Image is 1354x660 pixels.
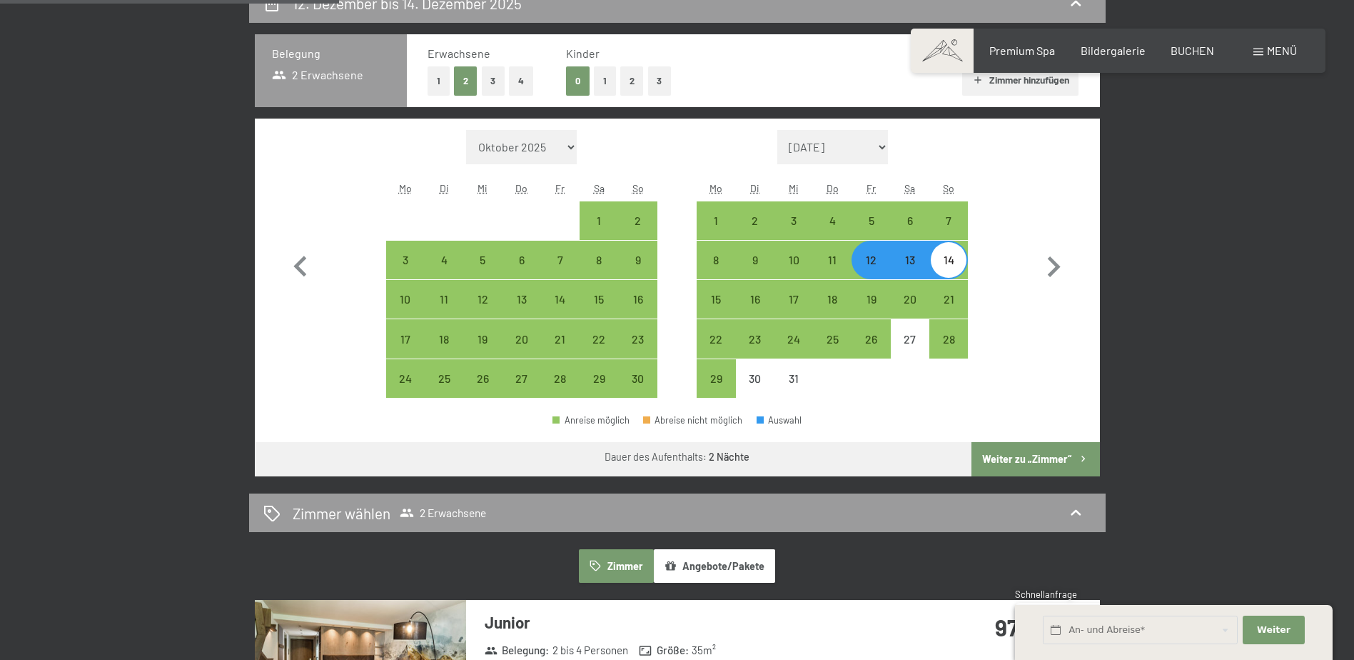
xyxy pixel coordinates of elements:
div: Sun Nov 02 2025 [618,201,657,240]
div: Tue Nov 11 2025 [425,280,463,319]
div: Anreise möglich [618,201,657,240]
abbr: Dienstag [440,182,449,194]
div: Anreise möglich [697,241,735,279]
div: 12 [853,254,889,290]
div: 13 [504,294,540,329]
div: Anreise möglich [386,280,425,319]
div: 21 [542,334,578,369]
button: 2 [620,66,644,96]
button: 1 [594,66,616,96]
div: Anreise möglich [697,319,735,358]
div: 6 [504,254,540,290]
div: 3 [388,254,423,290]
div: Anreise möglich [580,359,618,398]
div: Anreise möglich [386,241,425,279]
div: Sun Dec 07 2025 [929,201,968,240]
div: Anreise möglich [697,280,735,319]
span: Menü [1267,44,1297,57]
div: 13 [892,254,928,290]
div: 8 [581,254,617,290]
abbr: Donnerstag [515,182,527,194]
div: Mon Dec 29 2025 [697,359,735,398]
div: Sat Nov 15 2025 [580,280,618,319]
a: Premium Spa [989,44,1055,57]
div: 28 [931,334,966,369]
div: 24 [776,334,812,369]
div: Anreise möglich [502,280,541,319]
div: Anreise möglich [697,201,735,240]
span: Weiter [1257,624,1290,636]
div: 19 [853,294,889,329]
div: Mon Dec 01 2025 [697,201,735,240]
div: 1 [581,215,617,251]
div: 24 [388,373,423,409]
div: Sun Nov 23 2025 [618,319,657,358]
div: Anreise möglich [502,241,541,279]
abbr: Samstag [904,182,915,194]
span: Schnellanfrage [1015,589,1077,600]
div: Tue Dec 23 2025 [736,319,774,358]
div: Anreise möglich [552,416,630,425]
div: 11 [426,294,462,329]
div: Anreise möglich [774,319,813,358]
div: 9 [737,254,773,290]
div: Anreise möglich [929,241,968,279]
div: 11 [814,254,850,290]
div: Mon Nov 10 2025 [386,280,425,319]
abbr: Mittwoch [789,182,799,194]
div: 27 [504,373,540,409]
h3: Belegung [272,46,390,61]
div: Anreise möglich [813,280,852,319]
a: Bildergalerie [1081,44,1146,57]
div: Fri Nov 14 2025 [541,280,580,319]
div: Mon Dec 15 2025 [697,280,735,319]
div: Thu Nov 27 2025 [502,359,541,398]
div: Anreise nicht möglich [891,319,929,358]
div: Fri Nov 28 2025 [541,359,580,398]
div: Sun Nov 30 2025 [618,359,657,398]
div: 17 [776,294,812,329]
div: Anreise möglich [541,280,580,319]
button: Zimmer [579,549,653,582]
span: Kinder [566,46,600,60]
div: Anreise möglich [463,280,502,319]
div: Mon Dec 22 2025 [697,319,735,358]
div: Anreise möglich [386,319,425,358]
div: 29 [698,373,734,409]
div: Anreise möglich [463,359,502,398]
div: Anreise möglich [774,280,813,319]
div: Mon Nov 03 2025 [386,241,425,279]
div: Sat Nov 01 2025 [580,201,618,240]
div: 21 [931,294,966,329]
div: Fri Nov 21 2025 [541,319,580,358]
div: 30 [737,373,773,409]
div: Sun Dec 28 2025 [929,319,968,358]
div: Anreise möglich [813,201,852,240]
div: 18 [814,294,850,329]
div: Anreise möglich [580,201,618,240]
div: Anreise möglich [580,241,618,279]
div: 5 [853,215,889,251]
div: 2 [737,215,773,251]
div: 16 [737,294,773,329]
div: Anreise möglich [541,241,580,279]
div: Anreise möglich [618,359,657,398]
div: Anreise möglich [774,241,813,279]
button: Zimmer hinzufügen [962,64,1078,96]
div: Abreise nicht möglich [643,416,743,425]
div: Mon Nov 24 2025 [386,359,425,398]
div: Anreise möglich [618,319,657,358]
button: 0 [566,66,590,96]
div: 25 [814,334,850,369]
h2: Zimmer wählen [293,503,390,524]
div: 1 [698,215,734,251]
div: Anreise nicht möglich [736,359,774,398]
div: Anreise möglich [852,241,890,279]
div: Anreise möglich [618,280,657,319]
div: Anreise möglich [425,241,463,279]
div: Anreise möglich [502,359,541,398]
div: 5 [465,254,500,290]
div: Anreise möglich [929,280,968,319]
div: Anreise möglich [541,359,580,398]
div: Tue Dec 09 2025 [736,241,774,279]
